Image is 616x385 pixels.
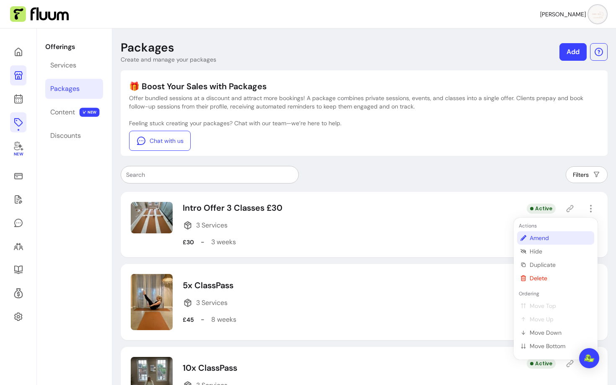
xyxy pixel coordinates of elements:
[131,202,173,233] img: Image of Intro Offer 3 Classes £30
[45,55,103,75] a: Services
[10,236,26,256] a: Clients
[196,220,228,230] span: 3 Services
[10,65,26,85] a: My Page
[45,102,103,122] a: Content NEW
[129,131,191,151] a: Chat with us
[10,213,26,233] a: My Messages
[129,80,599,92] p: 🎁 Boost Your Sales with Packages
[45,79,103,99] a: Packages
[45,42,103,52] p: Offerings
[201,315,204,325] p: -
[183,238,194,246] p: £30
[211,237,236,247] p: 3 weeks
[10,189,26,209] a: Waivers
[540,6,606,23] button: avatar[PERSON_NAME]
[530,328,591,337] span: Move Down
[201,237,204,247] p: -
[540,10,586,18] span: [PERSON_NAME]
[183,279,236,291] p: 5x ClassPass
[50,131,81,141] div: Discounts
[530,274,591,282] span: Delete
[527,204,556,214] div: Active
[13,152,23,157] span: New
[10,166,26,186] a: Sales
[183,362,238,374] p: 10x ClassPass
[10,42,26,62] a: Home
[530,342,591,350] span: Move Bottom
[10,283,26,303] a: Refer & Earn
[183,315,194,324] p: £45
[517,222,537,229] span: Actions
[10,89,26,109] a: Calendar
[50,84,80,94] div: Packages
[527,359,556,369] div: Active
[10,6,69,22] img: Fluum Logo
[530,247,591,256] span: Hide
[211,315,236,325] p: 8 weeks
[530,234,591,242] span: Amend
[50,60,76,70] div: Services
[80,108,100,117] span: NEW
[129,119,599,127] p: Feeling stuck creating your packages? Chat with our team—we’re here to help.
[10,307,26,327] a: Settings
[131,274,173,330] img: Image of 5x ClassPass
[10,260,26,280] a: Resources
[559,43,587,61] a: Add
[183,202,282,214] p: Intro Offer 3 Classes £30
[121,40,174,55] p: Packages
[530,261,591,269] span: Duplicate
[589,6,606,23] img: avatar
[196,298,228,308] span: 3 Services
[579,348,599,368] div: Open Intercom Messenger
[45,126,103,146] a: Discounts
[50,107,75,117] div: Content
[517,290,539,297] span: Ordering
[10,136,26,163] a: New
[126,171,293,179] input: Search
[129,94,599,111] p: Offer bundled sessions at a discount and attract more bookings! A package combines private sessio...
[10,112,26,132] a: Offerings
[121,55,216,64] p: Create and manage your packages
[566,166,608,183] button: Filters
